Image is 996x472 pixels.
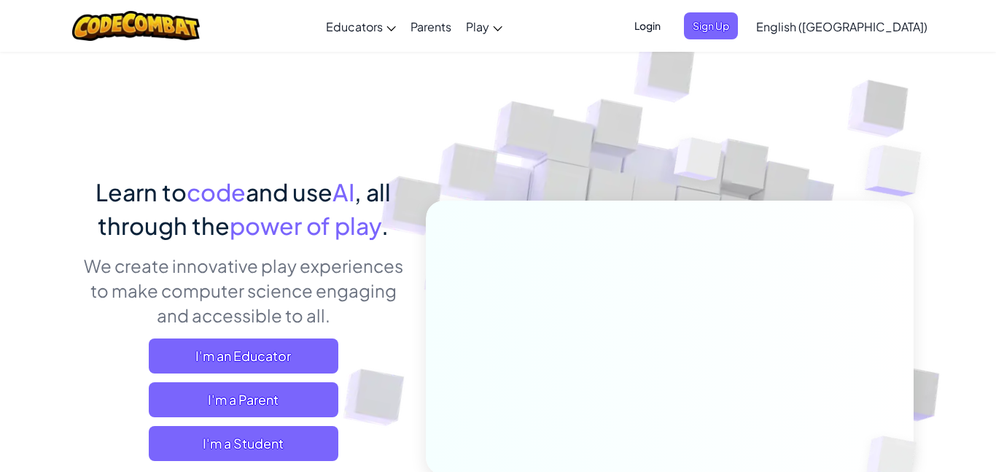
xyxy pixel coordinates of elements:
a: Parents [403,7,459,46]
button: Login [626,12,669,39]
img: Overlap cubes [647,109,752,217]
span: code [187,177,246,206]
span: English ([GEOGRAPHIC_DATA]) [756,19,927,34]
a: Educators [319,7,403,46]
a: I'm an Educator [149,338,338,374]
span: Educators [326,19,383,34]
img: Overlap cubes [836,109,962,233]
button: I'm a Student [149,426,338,461]
span: Learn to [96,177,187,206]
span: AI [332,177,354,206]
a: Play [459,7,510,46]
span: . [381,211,389,240]
span: and use [246,177,332,206]
span: Play [466,19,489,34]
button: Sign Up [684,12,738,39]
p: We create innovative play experiences to make computer science engaging and accessible to all. [82,253,404,328]
a: I'm a Parent [149,382,338,417]
img: CodeCombat logo [72,11,200,41]
a: English ([GEOGRAPHIC_DATA]) [749,7,935,46]
span: power of play [230,211,381,240]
